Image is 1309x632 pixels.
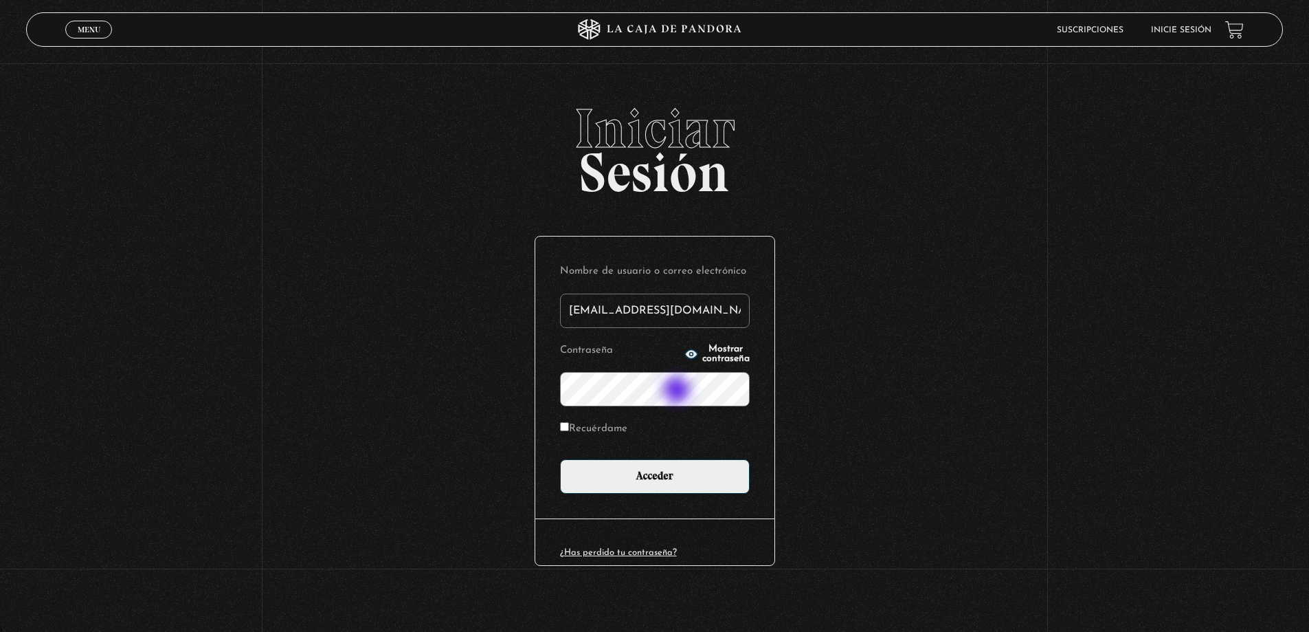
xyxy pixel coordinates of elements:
[73,37,105,47] span: Cerrar
[702,345,750,364] span: Mostrar contraseña
[1151,26,1211,34] a: Inicie sesión
[560,459,750,494] input: Acceder
[1057,26,1123,34] a: Suscripciones
[78,25,100,34] span: Menu
[26,101,1283,189] h2: Sesión
[26,101,1283,156] span: Iniciar
[560,419,627,440] label: Recuérdame
[560,422,569,431] input: Recuérdame
[560,261,750,283] label: Nombre de usuario o correo electrónico
[1225,21,1244,39] a: View your shopping cart
[560,548,677,557] a: ¿Has perdido tu contraseña?
[684,345,750,364] button: Mostrar contraseña
[560,340,680,362] label: Contraseña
